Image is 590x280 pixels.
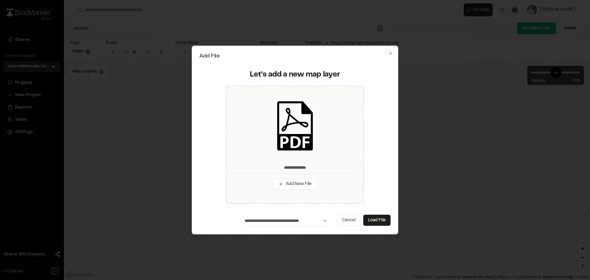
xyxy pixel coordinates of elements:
div: Add New File [226,86,364,204]
button: Load File [363,215,391,226]
button: Cancel [337,215,361,226]
button: Add New File [273,178,317,189]
div: Let's add a new map layer [203,70,387,80]
img: pdf_black_icon.png [270,101,320,150]
h2: Add File [199,53,391,59]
